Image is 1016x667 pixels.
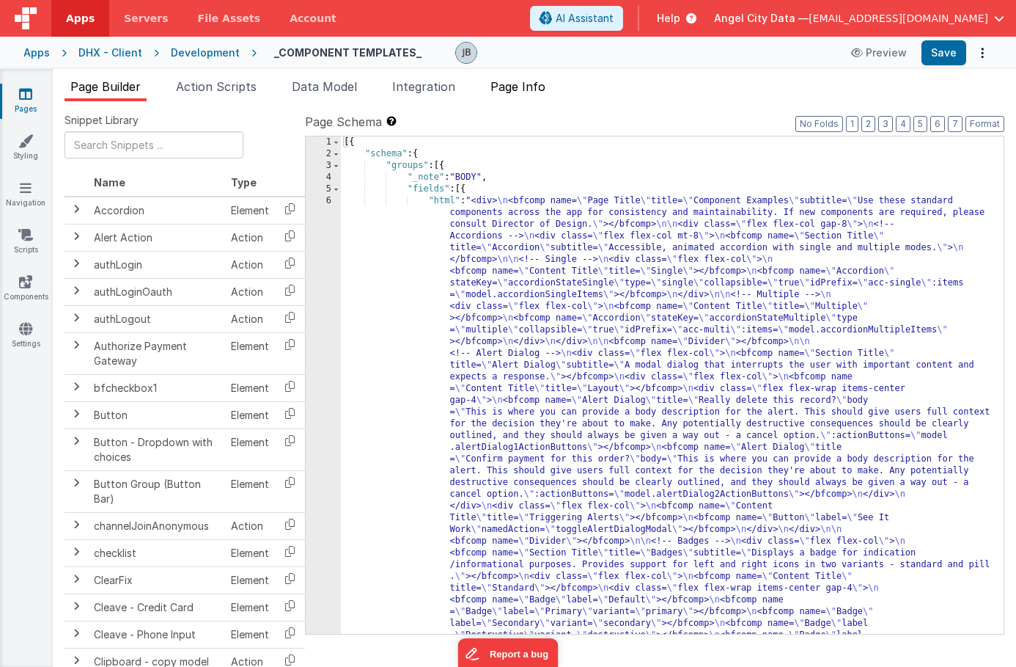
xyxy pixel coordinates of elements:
button: Save [921,40,966,65]
td: Cleave - Credit Card [88,594,225,621]
button: Preview [842,41,916,65]
span: AI Assistant [556,11,614,26]
button: 1 [846,116,858,132]
td: ClearFix [88,566,225,594]
td: Action [225,224,275,251]
td: Action [225,512,275,539]
td: Element [225,621,275,648]
div: 4 [306,172,341,183]
div: Development [171,45,240,60]
td: Action [225,305,275,332]
td: Element [225,374,275,401]
img: 9990944320bbc1bcb8cfbc08cd9c0949 [456,43,476,63]
button: 4 [896,116,910,132]
td: Element [225,594,275,621]
span: [EMAIL_ADDRESS][DOMAIN_NAME] [809,11,988,26]
button: 6 [930,116,945,132]
td: Authorize Payment Gateway [88,332,225,374]
button: 3 [878,116,893,132]
button: No Folds [795,116,843,132]
td: Button [88,401,225,429]
td: Element [225,539,275,566]
div: DHX - Client [78,45,142,60]
span: Page Builder [70,79,141,94]
td: Action [225,251,275,278]
td: Element [225,332,275,374]
span: Apps [66,11,95,26]
button: 7 [948,116,962,132]
div: 2 [306,148,341,160]
button: AI Assistant [530,6,623,31]
td: checklist [88,539,225,566]
span: Angel City Data — [714,11,809,26]
span: Page Info [490,79,545,94]
div: Apps [23,45,50,60]
span: Help [657,11,680,26]
td: authLoginOauth [88,278,225,305]
button: Options [972,43,993,63]
td: authLogout [88,305,225,332]
button: Format [965,116,1004,132]
span: Integration [392,79,455,94]
div: 3 [306,160,341,172]
td: Alert Action [88,224,225,251]
td: Action [225,278,275,305]
div: 1 [306,136,341,148]
div: 5 [306,183,341,195]
span: Type [231,176,257,189]
td: Button Group (Button Bar) [88,470,225,512]
span: File Assets [198,11,261,26]
button: 2 [861,116,875,132]
td: Element [225,470,275,512]
span: Data Model [292,79,357,94]
td: Accordion [88,197,225,225]
td: Cleave - Phone Input [88,621,225,648]
td: Element [225,197,275,225]
td: Element [225,429,275,470]
span: Action Scripts [176,79,257,94]
button: Angel City Data — [EMAIL_ADDRESS][DOMAIN_NAME] [714,11,1004,26]
input: Search Snippets ... [65,131,243,158]
span: Snippet Library [65,113,139,128]
td: Element [225,566,275,594]
span: Servers [124,11,168,26]
td: Element [225,401,275,429]
span: Page Schema [305,113,382,131]
td: channelJoinAnonymous [88,512,225,539]
h4: _COMPONENT TEMPLATES_ [274,47,422,58]
td: Button - Dropdown with choices [88,429,225,470]
td: authLogin [88,251,225,278]
button: 5 [913,116,927,132]
td: bfcheckbox1 [88,374,225,401]
span: Name [94,176,125,189]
